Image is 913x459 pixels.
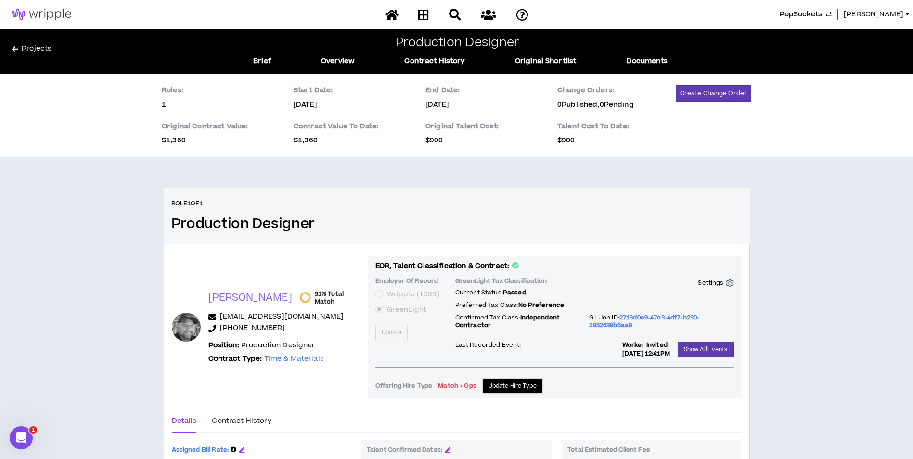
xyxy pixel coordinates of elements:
span: PopSockets [780,9,822,20]
span: Assigned Bill Rate: [172,446,229,454]
span: Wripple (1099) [387,289,439,299]
span: 0 Pending [600,100,634,110]
p: 0 Published, [557,100,634,110]
p: Talent Cost To Date: [557,121,751,132]
p: [PERSON_NAME] [208,291,293,305]
p: Original Talent Cost: [425,121,553,132]
span: 1 [29,426,37,434]
button: Update [375,325,408,340]
p: Talent Confirmed Dates: [367,446,442,454]
span: Update Hire Type [489,382,537,391]
button: Update Hire Type [482,378,543,394]
p: Contract Value To Date: [294,121,422,132]
p: End Date: [425,85,553,96]
p: Settings [698,279,723,287]
p: Offering Hire Type [375,382,433,390]
iframe: Intercom live chat [10,426,33,449]
p: $900 [557,136,751,145]
h3: Production Designer [171,216,742,232]
h2: Production Designer [396,36,520,50]
p: Start Date: [294,85,422,96]
a: Original Shortlist [515,56,577,66]
span: GreenLight [387,305,426,315]
p: [DATE] 12:41PM [622,350,670,357]
p: Production Designer [208,340,315,351]
span: Time & Materials [264,354,324,364]
p: [DATE] [425,100,553,110]
span: Confirmed Tax Class: [455,313,520,322]
a: Brief [253,56,271,66]
a: [PHONE_NUMBER] [220,323,285,334]
div: Ben G. [172,313,201,342]
span: GL Job ID: [589,313,619,322]
button: PopSockets [780,9,832,20]
a: Documents [627,56,668,66]
span: [PERSON_NAME] [844,9,903,20]
div: Contract History [212,416,271,426]
p: EOR, Talent Classification & Contract: [375,261,519,271]
b: Position: [208,340,239,350]
span: 2713d0e9-47c3-4df7-b230-3852639b5aa8 [589,313,699,330]
span: 91% Total Match [315,290,360,306]
p: Total Estimated Client Fee [567,446,735,458]
a: Contract History [404,56,464,66]
span: Passed [503,288,526,297]
p: 1 [162,100,290,110]
p: Original Contract Value: [162,121,290,132]
span: Show All Events [684,345,728,354]
a: [EMAIL_ADDRESS][DOMAIN_NAME] [220,311,344,323]
h6: Role 1 of 1 [171,199,203,208]
div: Details [172,416,197,426]
p: Worker Invited [622,341,670,349]
span: No Preference [518,301,565,309]
button: Create Change Order [676,85,751,102]
p: Match + Ops [438,382,476,390]
p: Roles: [162,85,290,96]
span: Independent Contractor [455,313,560,330]
p: $1,360 [294,136,422,145]
p: [DATE] [294,100,422,110]
p: Employer Of Record [375,277,447,289]
span: setting [726,279,734,287]
p: $1,360 [162,136,290,145]
p: $900 [425,136,553,145]
p: Last Recorded Event: [455,341,521,349]
span: Preferred Tax Class: [455,301,518,309]
p: GreenLight Tax Classification [455,277,547,289]
span: Current Status: [455,288,503,297]
a: Overview [321,56,354,66]
p: Change Orders: [557,85,634,96]
button: Show All Events [678,342,734,357]
a: Projects [12,43,232,59]
b: Contract Type: [208,354,262,364]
